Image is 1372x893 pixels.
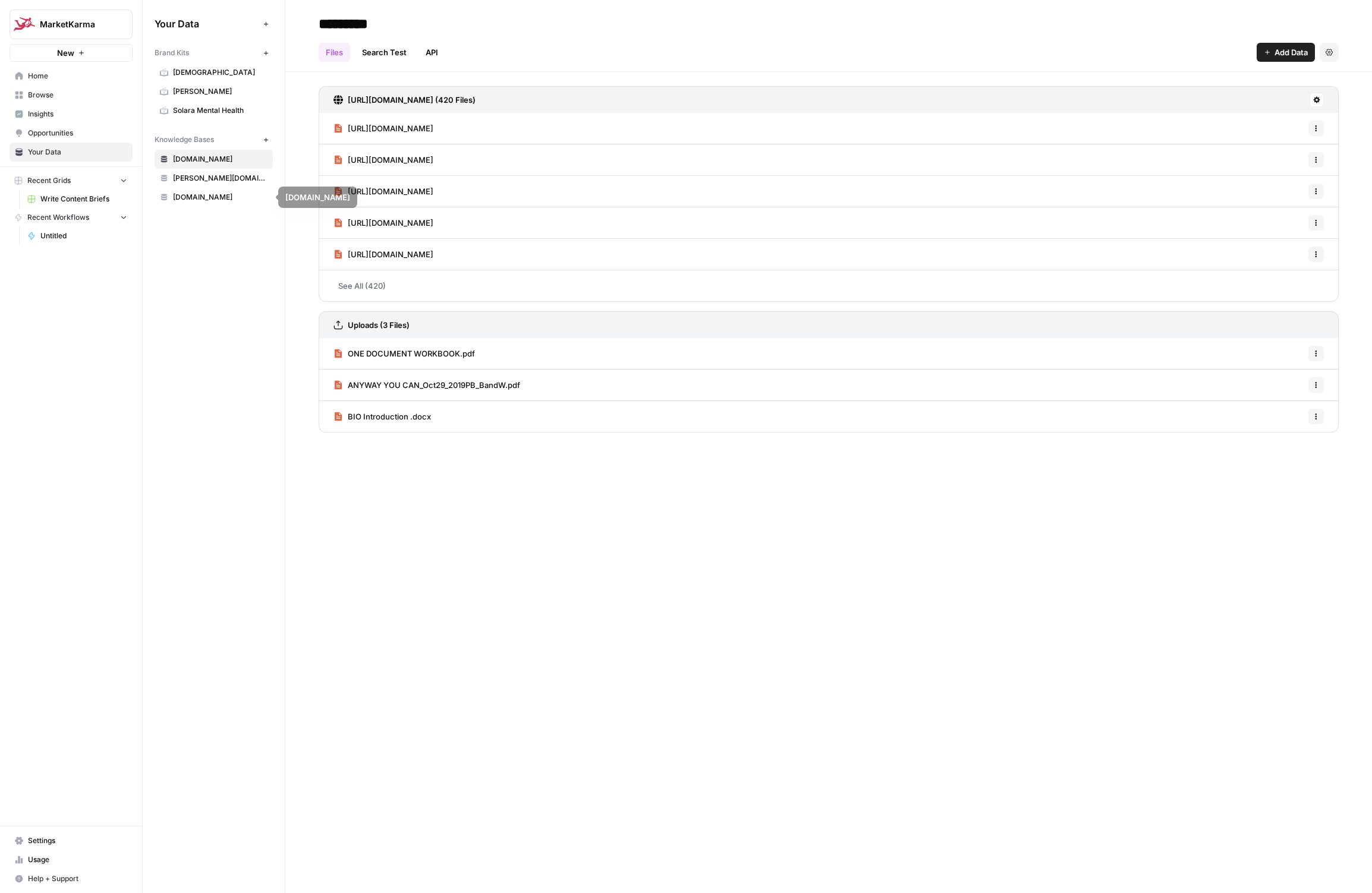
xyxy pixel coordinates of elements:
[10,124,133,143] a: Opportunities
[348,154,433,166] span: [URL][DOMAIN_NAME]
[155,169,273,188] a: [PERSON_NAME][DOMAIN_NAME]
[173,154,268,165] span: [DOMAIN_NAME]
[22,226,133,245] a: Untitled
[14,14,35,35] img: MarketKarma Logo
[155,63,273,82] a: [DEMOGRAPHIC_DATA]
[10,105,133,124] a: Insights
[1275,46,1308,58] span: Add Data
[10,143,133,162] a: Your Data
[348,94,476,106] h3: [URL][DOMAIN_NAME] (420 Files)
[333,144,433,175] a: [URL][DOMAIN_NAME]
[333,176,433,207] a: [URL][DOMAIN_NAME]
[348,122,433,134] span: [URL][DOMAIN_NAME]
[355,43,414,62] a: Search Test
[319,270,1339,301] a: See All (420)
[333,370,520,400] a: ANYWAY YOU CAN_Oct29_2019PB_BandW.pdf
[333,239,433,270] a: [URL][DOMAIN_NAME]
[173,192,268,203] span: [DOMAIN_NAME]
[28,835,127,846] span: Settings
[40,18,112,30] span: MarketKarma
[319,43,350,62] a: Files
[173,86,268,97] span: [PERSON_NAME]
[28,71,127,81] span: Home
[348,248,433,260] span: [URL][DOMAIN_NAME]
[348,348,475,359] span: ONE DOCUMENT WORKBOOK.pdf
[155,17,259,31] span: Your Data
[40,231,127,241] span: Untitled
[155,82,273,101] a: [PERSON_NAME]
[10,44,133,62] button: New
[28,90,127,100] span: Browse
[418,43,445,62] a: API
[10,86,133,105] a: Browse
[28,109,127,119] span: Insights
[1257,43,1315,62] button: Add Data
[28,873,127,884] span: Help + Support
[10,67,133,86] a: Home
[348,185,433,197] span: [URL][DOMAIN_NAME]
[27,212,89,223] span: Recent Workflows
[333,87,476,113] a: [URL][DOMAIN_NAME] (420 Files)
[348,379,520,391] span: ANYWAY YOU CAN_Oct29_2019PB_BandW.pdf
[10,850,133,869] a: Usage
[10,831,133,850] a: Settings
[173,173,268,184] span: [PERSON_NAME][DOMAIN_NAME]
[333,207,433,238] a: [URL][DOMAIN_NAME]
[348,411,431,422] span: BIO Introduction .docx
[333,338,475,369] a: ONE DOCUMENT WORKBOOK.pdf
[333,113,433,144] a: [URL][DOMAIN_NAME]
[40,194,127,204] span: Write Content Briefs
[10,209,133,226] button: Recent Workflows
[28,147,127,157] span: Your Data
[27,175,71,186] span: Recent Grids
[28,128,127,138] span: Opportunities
[348,319,410,331] h3: Uploads (3 Files)
[57,47,74,59] span: New
[348,217,433,229] span: [URL][DOMAIN_NAME]
[333,312,410,338] a: Uploads (3 Files)
[155,188,273,207] a: [DOMAIN_NAME]
[22,190,133,209] a: Write Content Briefs
[28,854,127,865] span: Usage
[10,172,133,190] button: Recent Grids
[173,105,268,116] span: Solara Mental Health
[155,150,273,169] a: [DOMAIN_NAME]
[10,10,133,39] button: Workspace: MarketKarma
[155,48,189,58] span: Brand Kits
[173,67,268,78] span: [DEMOGRAPHIC_DATA]
[155,101,273,120] a: Solara Mental Health
[333,401,431,432] a: BIO Introduction .docx
[155,134,214,145] span: Knowledge Bases
[10,869,133,888] button: Help + Support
